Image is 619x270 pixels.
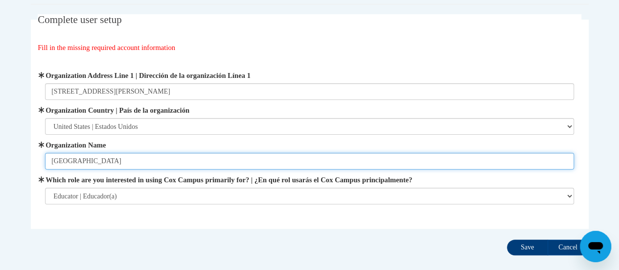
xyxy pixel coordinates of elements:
input: Metadata input [45,153,574,170]
iframe: Button to launch messaging window [580,231,611,262]
span: Fill in the missing required account information [38,44,175,51]
input: Save [507,240,548,255]
span: Complete user setup [38,14,121,25]
input: Cancel [548,240,589,255]
label: Which role are you interested in using Cox Campus primarily for? | ¿En qué rol usarás el Cox Camp... [45,174,574,185]
input: Metadata input [45,83,574,100]
label: Organization Address Line 1 | Dirección de la organización Línea 1 [45,70,574,81]
label: Organization Country | País de la organización [45,105,574,116]
label: Organization Name [45,140,574,150]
